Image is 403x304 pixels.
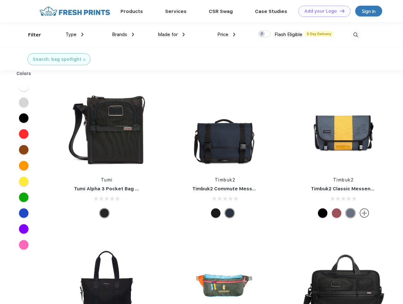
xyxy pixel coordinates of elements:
div: Add your Logo [304,9,337,14]
img: dropdown.png [81,33,84,36]
img: dropdown.png [233,33,235,36]
div: Eco Nautical [225,208,234,218]
a: Tumi Alpha 3 Pocket Bag Small [74,186,148,192]
img: func=resize&h=266 [301,86,386,170]
a: Timbuk2 Commute Messenger Bag [192,186,277,192]
div: Filter [28,31,41,39]
div: Eco Black [318,208,327,218]
img: fo%20logo%202.webp [38,6,112,17]
div: Eco Collegiate Red [332,208,341,218]
div: Colors [12,70,36,77]
div: Sign in [362,8,375,15]
a: Sign in [355,6,382,16]
span: 5 Day Delivery [305,31,333,37]
img: more.svg [360,208,369,218]
div: Black [100,208,109,218]
div: Eco Black [211,208,220,218]
img: func=resize&h=266 [183,86,267,170]
a: Timbuk2 Classic Messenger Bag [311,186,389,192]
span: Price [217,32,228,37]
span: Flash Eligible [275,32,302,37]
div: Search: bag spotlight [33,56,81,63]
img: func=resize&h=266 [65,86,149,170]
img: dropdown.png [183,33,185,36]
img: DT [340,9,344,13]
a: Products [121,9,143,14]
a: Tumi [101,177,113,182]
img: desktop_search.svg [350,30,361,40]
img: dropdown.png [132,33,134,36]
span: Made for [158,32,178,37]
span: Brands [112,32,127,37]
img: filter_cancel.svg [83,59,85,61]
div: Eco Lightbeam [346,208,355,218]
span: Type [65,32,77,37]
a: Timbuk2 [333,177,354,182]
a: Timbuk2 [215,177,236,182]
